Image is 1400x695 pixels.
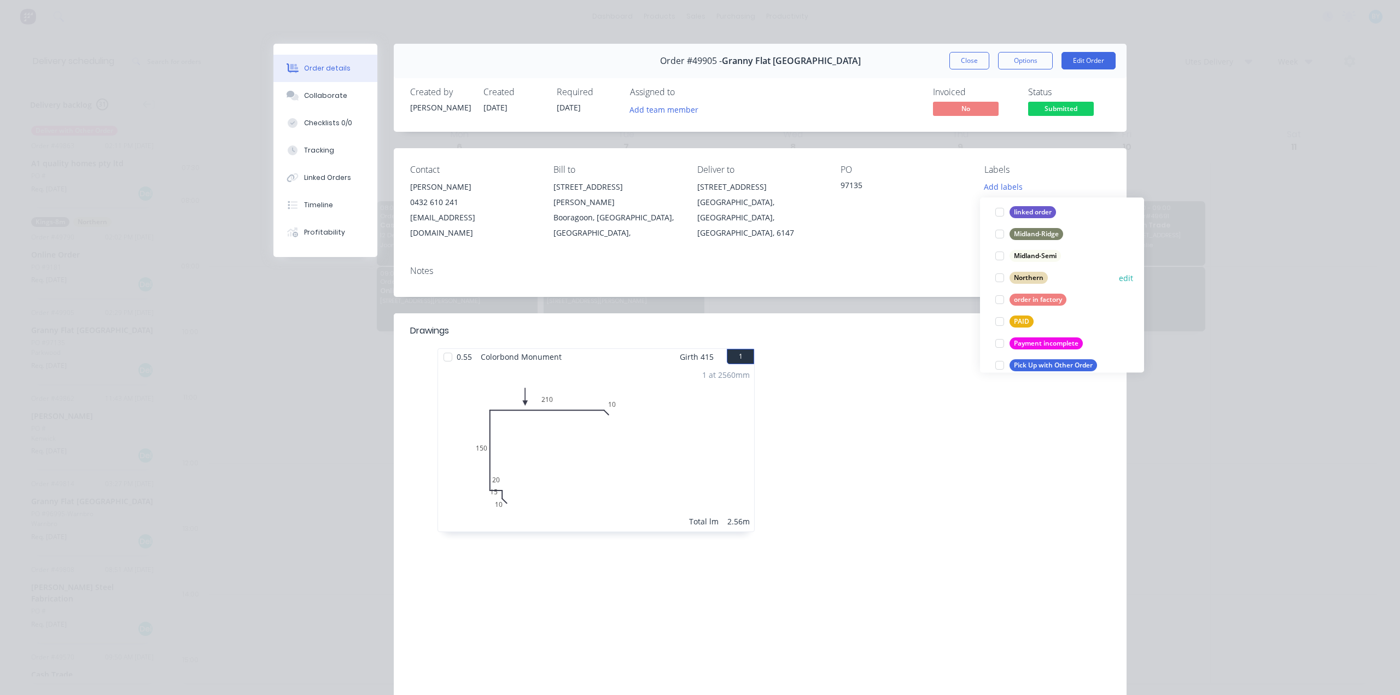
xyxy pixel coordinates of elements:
[557,102,581,113] span: [DATE]
[273,82,377,109] button: Collaborate
[410,165,536,175] div: Contact
[697,195,823,241] div: [GEOGRAPHIC_DATA], [GEOGRAPHIC_DATA], [GEOGRAPHIC_DATA], 6147
[697,179,823,241] div: [STREET_ADDRESS][GEOGRAPHIC_DATA], [GEOGRAPHIC_DATA], [GEOGRAPHIC_DATA], 6147
[452,349,476,365] span: 0.55
[553,179,679,241] div: [STREET_ADDRESS][PERSON_NAME]Booragoon, [GEOGRAPHIC_DATA], [GEOGRAPHIC_DATA],
[553,210,679,241] div: Booragoon, [GEOGRAPHIC_DATA], [GEOGRAPHIC_DATA],
[680,349,714,365] span: Girth 415
[841,165,966,175] div: PO
[1010,228,1063,240] div: Midland-Ridge
[410,102,470,113] div: [PERSON_NAME]
[553,179,679,210] div: [STREET_ADDRESS][PERSON_NAME]
[410,210,536,241] div: [EMAIL_ADDRESS][DOMAIN_NAME]
[689,516,719,527] div: Total lm
[273,191,377,219] button: Timeline
[483,87,544,97] div: Created
[304,63,351,73] div: Order details
[557,87,617,97] div: Required
[702,369,750,381] div: 1 at 2560mm
[1010,316,1034,328] div: PAID
[410,179,536,241] div: [PERSON_NAME]0432 610 241[EMAIL_ADDRESS][DOMAIN_NAME]
[841,179,966,195] div: 97135
[304,118,352,128] div: Checklists 0/0
[304,227,345,237] div: Profitability
[624,102,704,116] button: Add team member
[630,102,704,116] button: Add team member
[273,137,377,164] button: Tracking
[1010,359,1097,371] div: Pick Up with Other Order
[949,52,989,69] button: Close
[933,102,999,115] span: No
[1119,272,1133,284] button: edit
[660,56,722,66] span: Order #49905 -
[978,179,1028,194] button: Add labels
[410,195,536,210] div: 0432 610 241
[991,226,1067,242] button: Midland-Ridge
[998,52,1053,69] button: Options
[410,266,1110,276] div: Notes
[630,87,739,97] div: Assigned to
[410,324,449,337] div: Drawings
[304,200,333,210] div: Timeline
[991,358,1101,373] button: Pick Up with Other Order
[304,173,351,183] div: Linked Orders
[438,365,754,532] div: 0101520150210101 at 2560mmTotal lm2.56m
[476,349,566,365] span: Colorbond Monument
[991,270,1052,285] button: Northern
[273,164,377,191] button: Linked Orders
[1028,87,1110,97] div: Status
[410,87,470,97] div: Created by
[991,314,1038,329] button: PAID
[1010,337,1083,349] div: Payment incomplete
[1010,272,1048,284] div: Northern
[727,516,750,527] div: 2.56m
[273,109,377,137] button: Checklists 0/0
[1010,294,1066,306] div: order in factory
[991,336,1087,351] button: Payment incomplete
[991,292,1071,307] button: order in factory
[933,87,1015,97] div: Invoiced
[1028,102,1094,118] button: Submitted
[1061,52,1116,69] button: Edit Order
[991,248,1065,264] button: Midland-Semi
[483,102,507,113] span: [DATE]
[991,205,1060,220] button: linked order
[410,179,536,195] div: [PERSON_NAME]
[304,145,334,155] div: Tracking
[722,56,861,66] span: Granny Flat [GEOGRAPHIC_DATA]
[273,55,377,82] button: Order details
[273,219,377,246] button: Profitability
[1010,250,1061,262] div: Midland-Semi
[727,349,754,364] button: 1
[553,165,679,175] div: Bill to
[1028,102,1094,115] span: Submitted
[984,165,1110,175] div: Labels
[1010,206,1056,218] div: linked order
[697,165,823,175] div: Deliver to
[697,179,823,195] div: [STREET_ADDRESS]
[304,91,347,101] div: Collaborate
